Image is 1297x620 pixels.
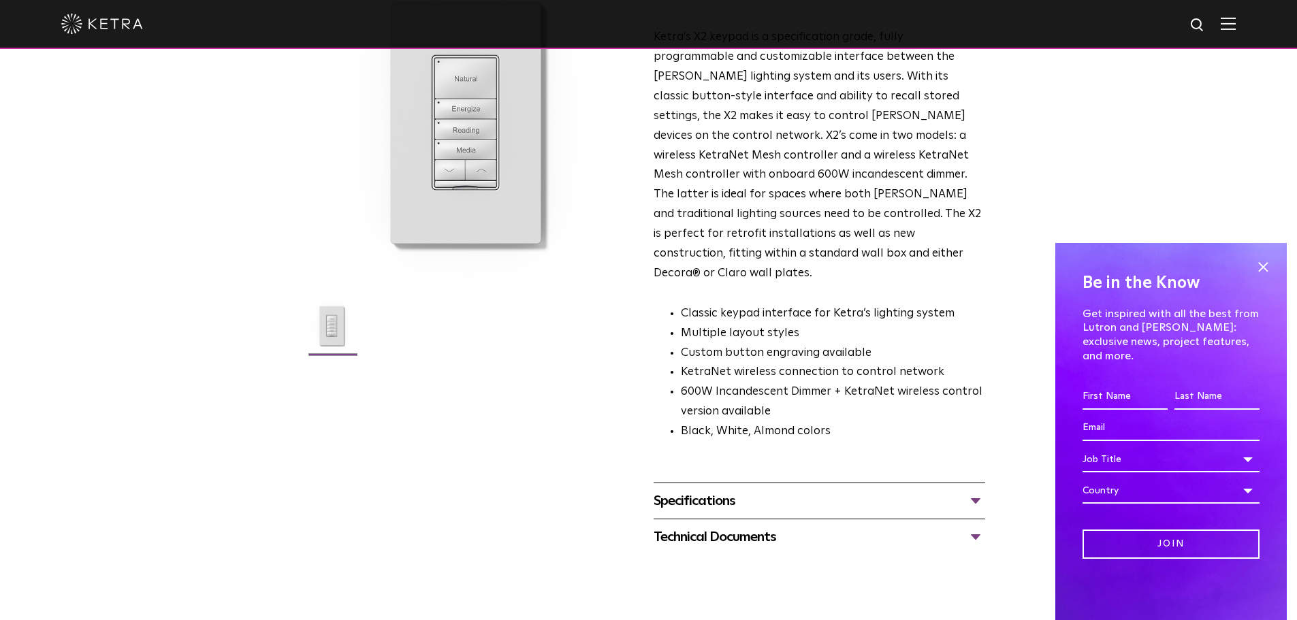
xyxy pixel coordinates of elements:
div: Job Title [1083,446,1260,472]
h4: Be in the Know [1083,270,1260,296]
p: Get inspired with all the best from Lutron and [PERSON_NAME]: exclusive news, project features, a... [1083,307,1260,363]
li: Classic keypad interface for Ketra’s lighting system [681,304,985,324]
img: search icon [1189,17,1206,34]
span: Ketra’s X2 keypad is a specification grade, fully programmable and customizable interface between... [654,31,981,279]
input: First Name [1083,384,1168,410]
input: Last Name [1174,384,1260,410]
li: Multiple layout styles [681,324,985,344]
li: Black, White, Almond colors [681,422,985,442]
img: Hamburger%20Nav.svg [1221,17,1236,30]
input: Email [1083,415,1260,441]
li: 600W Incandescent Dimmer + KetraNet wireless control version available [681,382,985,422]
img: ketra-logo-2019-white [61,14,143,34]
li: KetraNet wireless connection to control network [681,363,985,382]
div: Country [1083,478,1260,504]
input: Join [1083,529,1260,559]
div: Specifications [654,490,985,512]
img: X2 Keypad [306,300,359,363]
li: Custom button engraving available [681,344,985,363]
div: Technical Documents [654,526,985,548]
